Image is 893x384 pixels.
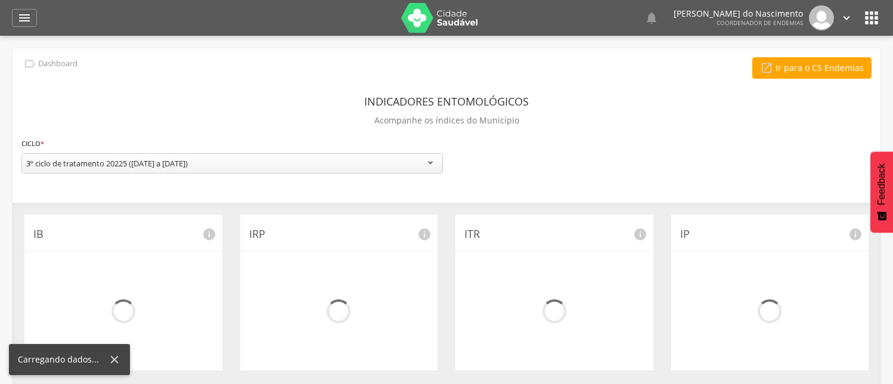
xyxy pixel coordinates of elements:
[374,112,519,129] p: Acompanhe os índices do Município
[848,227,863,241] i: info
[752,57,872,79] a: Ir para o CS Endemias
[38,59,77,69] p: Dashboard
[18,354,108,366] div: Carregando dados...
[717,18,803,27] span: Coordenador de Endemias
[840,5,853,30] a: 
[464,227,644,242] p: ITR
[680,227,860,242] p: IP
[33,227,213,242] p: IB
[644,11,659,25] i: 
[870,151,893,233] button: Feedback - Mostrar pesquisa
[644,5,659,30] a: 
[21,137,44,150] label: Ciclo
[417,227,432,241] i: info
[674,10,803,18] p: [PERSON_NAME] do Nascimento
[862,8,881,27] i: 
[760,61,773,75] i: 
[633,227,647,241] i: info
[840,11,853,24] i: 
[202,227,216,241] i: info
[876,163,887,205] span: Feedback
[12,9,37,27] a: 
[364,91,529,112] header: Indicadores Entomológicos
[249,227,429,242] p: IRP
[23,57,36,70] i: 
[17,11,32,25] i: 
[26,158,188,169] div: 3º ciclo de tratamento 20225 ([DATE] a [DATE])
